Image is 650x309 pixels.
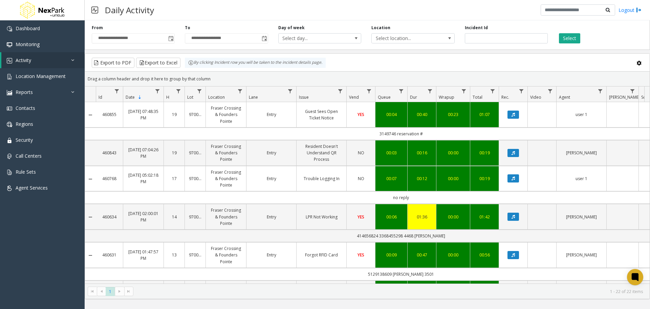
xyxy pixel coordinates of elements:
[412,214,432,220] a: 01:36
[260,34,268,43] span: Toggle popup
[7,90,12,95] img: 'icon'
[561,150,602,156] a: [PERSON_NAME]
[189,150,201,156] a: 970001
[559,33,580,43] button: Select
[358,176,364,181] span: NO
[351,150,371,156] a: NO
[474,214,495,220] a: 01:42
[7,42,12,47] img: 'icon'
[85,253,96,258] a: Collapse Details
[397,86,406,96] a: Queue Filter Menu
[100,175,119,182] a: 460768
[628,86,637,96] a: Parker Filter Menu
[7,170,12,175] img: 'icon'
[351,111,371,118] a: YES
[189,111,201,118] a: 970001
[210,143,242,163] a: Fraser Crossing & Founders Pointe
[440,175,466,182] a: 00:00
[474,175,495,182] a: 00:19
[126,94,135,100] span: Date
[16,121,33,127] span: Regions
[210,169,242,189] a: Fraser Crossing & Founders Pointe
[357,112,364,117] span: YES
[168,150,180,156] a: 19
[459,86,469,96] a: Wrapup Filter Menu
[561,252,602,258] a: [PERSON_NAME]
[488,86,497,96] a: Total Filter Menu
[185,58,326,68] div: By clicking Incident row you will be taken to the incident details page.
[501,94,509,100] span: Rec.
[251,175,292,182] a: Entry
[16,169,36,175] span: Rule Sets
[412,150,432,156] div: 00:16
[7,106,12,111] img: 'icon'
[189,214,201,220] a: 970001
[351,214,371,220] a: YES
[380,111,403,118] a: 00:04
[127,147,159,159] a: [DATE] 07:04:26 PM
[106,287,115,296] span: Page 1
[16,25,40,32] span: Dashboard
[286,86,295,96] a: Lane Filter Menu
[7,186,12,191] img: 'icon'
[299,94,309,100] span: Issue
[16,153,42,159] span: Call Centers
[168,111,180,118] a: 19
[102,2,157,18] h3: Daily Activity
[378,94,391,100] span: Queue
[92,25,103,31] label: From
[559,94,570,100] span: Agent
[473,94,482,100] span: Total
[210,245,242,265] a: Fraser Crossing & Founders Pointe
[517,86,526,96] a: Rec. Filter Menu
[357,214,364,220] span: YES
[474,252,495,258] a: 00:56
[92,58,134,68] button: Export to PDF
[412,252,432,258] a: 00:47
[380,175,403,182] a: 00:07
[380,150,403,156] a: 00:03
[474,111,495,118] a: 01:07
[99,94,102,100] span: Id
[365,86,374,96] a: Vend Filter Menu
[251,111,292,118] a: Entry
[167,34,174,43] span: Toggle popup
[440,214,466,220] div: 00:00
[636,6,642,14] img: logout
[465,25,488,31] label: Incident Id
[137,95,143,100] span: Sortable
[561,111,602,118] a: user 1
[301,214,342,220] a: LPR Not Working
[301,252,342,258] a: Forgot RFID Card
[426,86,435,96] a: Dur Filter Menu
[210,207,242,227] a: Fraser Crossing & Founders Pointe
[279,34,345,43] span: Select day...
[412,175,432,182] a: 00:12
[251,214,292,220] a: Entry
[127,172,159,185] a: [DATE] 05:02:18 PM
[16,89,33,95] span: Reports
[174,86,183,96] a: H Filter Menu
[301,175,342,182] a: Trouble Logging In
[546,86,555,96] a: Video Filter Menu
[440,111,466,118] a: 00:23
[351,252,371,258] a: YES
[210,105,242,124] a: Fraser Crossing & Founders Pointe
[168,175,180,182] a: 17
[380,252,403,258] div: 00:09
[278,25,305,31] label: Day of week
[185,25,190,31] label: To
[440,252,466,258] div: 00:00
[189,175,201,182] a: 970001
[7,58,12,63] img: 'icon'
[127,210,159,223] a: [DATE] 02:00:01 PM
[412,111,432,118] div: 00:40
[16,185,48,191] span: Agent Services
[349,94,359,100] span: Vend
[561,175,602,182] a: user 1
